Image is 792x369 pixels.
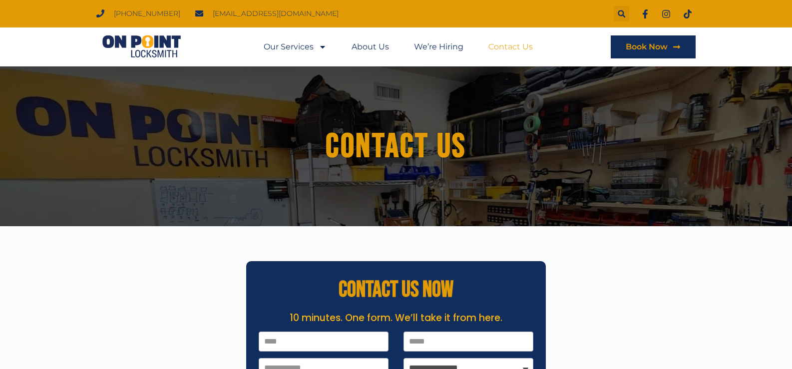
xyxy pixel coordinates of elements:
[414,35,463,58] a: We’re Hiring
[111,7,180,20] span: [PHONE_NUMBER]
[251,279,541,301] h2: CONTACT US NOW
[352,35,389,58] a: About Us
[614,6,629,21] div: Search
[626,43,668,51] span: Book Now
[488,35,533,58] a: Contact Us
[611,35,696,58] a: Book Now
[210,7,339,20] span: [EMAIL_ADDRESS][DOMAIN_NAME]
[251,311,541,326] p: 10 minutes. One form. We’ll take it from here.
[264,35,327,58] a: Our Services
[264,35,533,58] nav: Menu
[116,128,676,165] h1: Contact us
